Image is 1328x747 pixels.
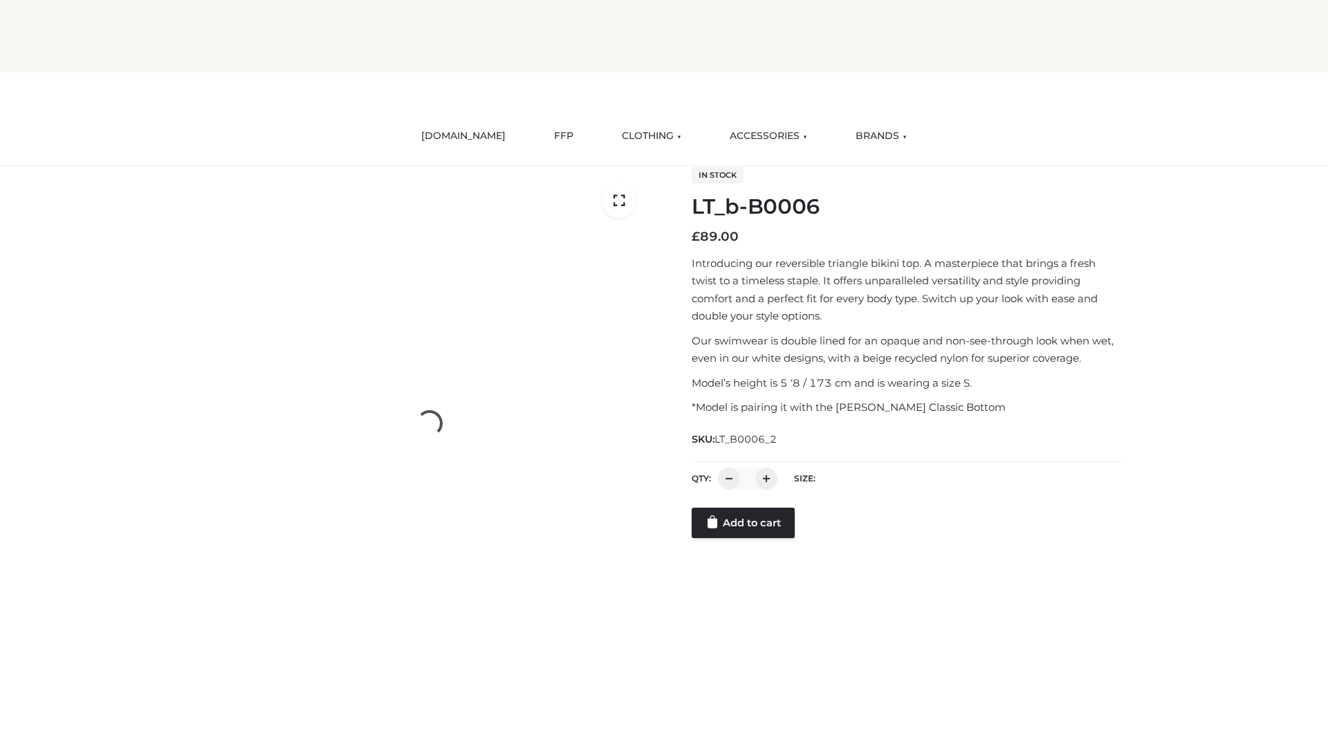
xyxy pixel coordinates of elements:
a: ACCESSORIES [719,121,818,151]
span: £ [692,229,700,244]
label: QTY: [692,473,711,483]
a: BRANDS [845,121,917,151]
p: *Model is pairing it with the [PERSON_NAME] Classic Bottom [692,398,1123,416]
label: Size: [794,473,815,483]
p: Our swimwear is double lined for an opaque and non-see-through look when wet, even in our white d... [692,332,1123,367]
a: Add to cart [692,508,795,538]
a: [DOMAIN_NAME] [411,121,516,151]
h1: LT_b-B0006 [692,194,1123,219]
p: Model’s height is 5 ‘8 / 173 cm and is wearing a size S. [692,374,1123,392]
span: SKU: [692,431,778,448]
span: In stock [692,167,744,183]
a: FFP [544,121,584,151]
bdi: 89.00 [692,229,739,244]
a: CLOTHING [611,121,692,151]
span: LT_B0006_2 [714,433,777,445]
p: Introducing our reversible triangle bikini top. A masterpiece that brings a fresh twist to a time... [692,255,1123,325]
